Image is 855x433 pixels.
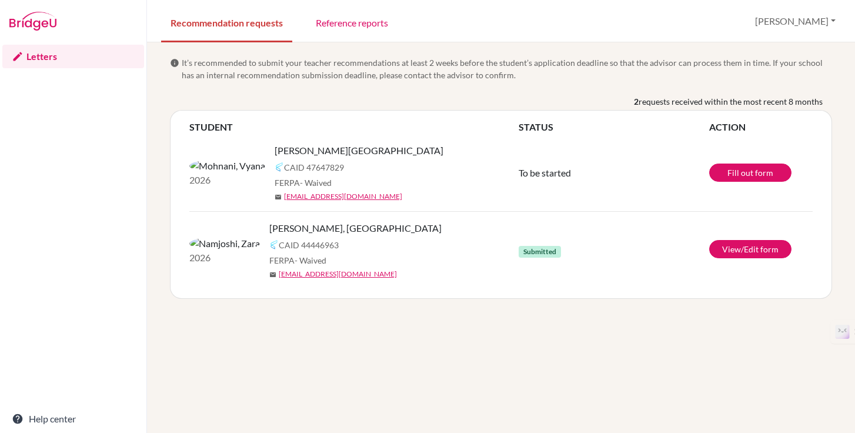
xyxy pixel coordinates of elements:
[306,2,398,42] a: Reference reports
[275,162,284,172] img: Common App logo
[709,164,791,182] a: Fill out form
[300,178,332,188] span: - Waived
[519,246,561,258] span: Submitted
[275,176,332,189] span: FERPA
[709,120,813,134] th: ACTION
[2,45,144,68] a: Letters
[750,10,841,32] button: [PERSON_NAME]
[275,144,443,158] span: [PERSON_NAME][GEOGRAPHIC_DATA]
[2,407,144,431] a: Help center
[9,12,56,31] img: Bridge-U
[634,95,639,108] b: 2
[189,251,260,265] p: 2026
[182,56,832,81] span: It’s recommended to submit your teacher recommendations at least 2 weeks before the student’s app...
[189,159,265,173] img: Mohnani, Vyana
[519,167,571,178] span: To be started
[161,2,292,42] a: Recommendation requests
[284,161,344,174] span: CAID 47647829
[279,269,397,279] a: [EMAIL_ADDRESS][DOMAIN_NAME]
[189,237,260,251] img: Namjoshi, Zara
[709,240,791,258] a: View/Edit form
[275,194,282,201] span: mail
[269,221,442,235] span: [PERSON_NAME], [GEOGRAPHIC_DATA]
[170,58,179,68] span: info
[269,254,326,267] span: FERPA
[189,173,265,187] p: 2026
[269,240,279,249] img: Common App logo
[189,120,519,134] th: STUDENT
[639,95,823,108] span: requests received within the most recent 8 months
[284,191,402,202] a: [EMAIL_ADDRESS][DOMAIN_NAME]
[295,255,326,265] span: - Waived
[269,271,276,278] span: mail
[519,120,709,134] th: STATUS
[279,239,339,251] span: CAID 44446963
